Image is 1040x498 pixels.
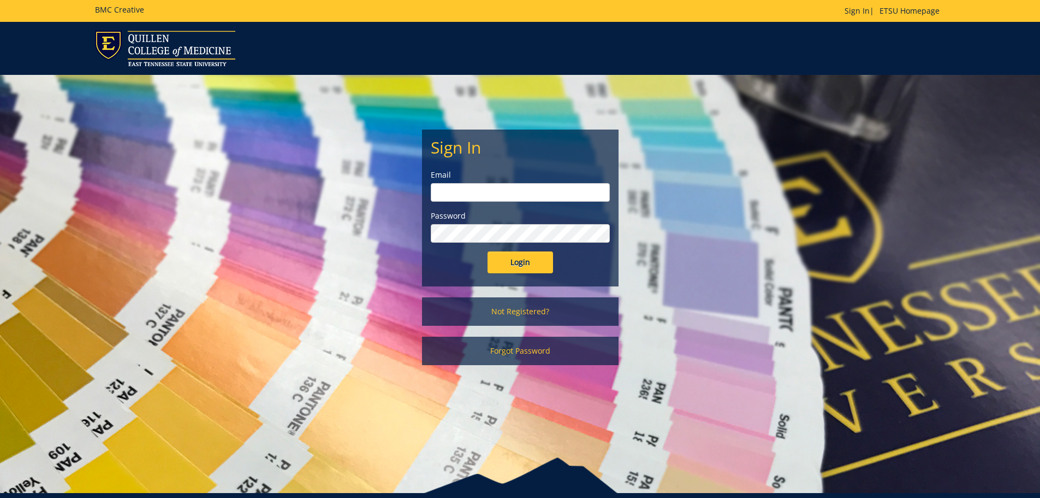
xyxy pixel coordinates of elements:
label: Email [431,169,610,180]
a: Sign In [845,5,870,16]
a: Forgot Password [422,337,619,365]
a: ETSU Homepage [874,5,945,16]
a: Not Registered? [422,297,619,326]
label: Password [431,210,610,221]
h2: Sign In [431,138,610,156]
img: ETSU logo [95,31,235,66]
p: | [845,5,945,16]
input: Login [488,251,553,273]
h5: BMC Creative [95,5,144,14]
